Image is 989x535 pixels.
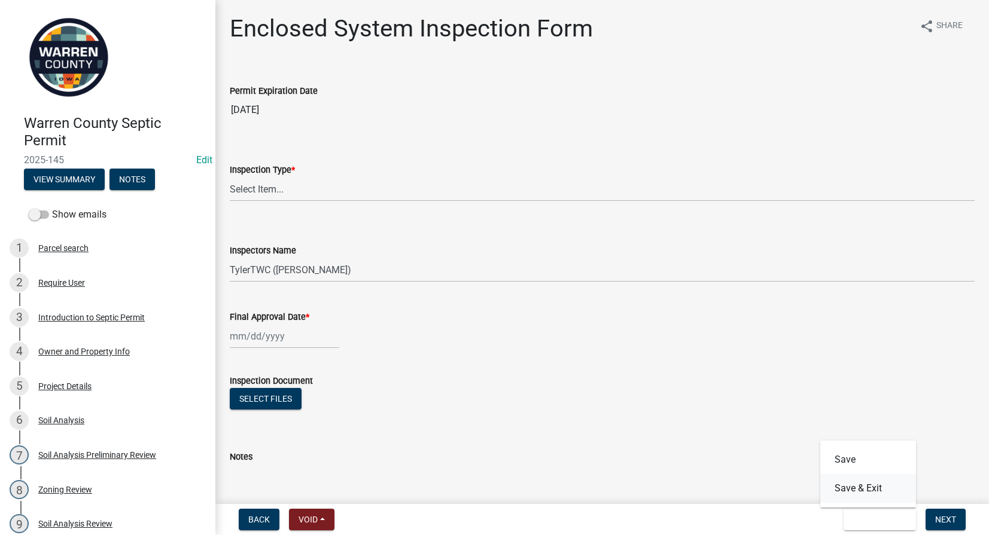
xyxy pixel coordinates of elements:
button: View Summary [24,169,105,190]
div: Zoning Review [38,485,92,494]
a: Edit [196,154,212,166]
span: Back [248,515,270,524]
div: 5 [10,377,29,396]
label: Inspection Document [230,377,313,386]
button: Select files [230,388,302,409]
label: Inspection Type [230,166,295,175]
button: Notes [109,169,155,190]
div: 3 [10,308,29,327]
div: Save & Exit [820,441,916,508]
button: Back [239,509,279,530]
span: Next [935,515,956,524]
span: 2025-145 [24,154,191,166]
div: Soil Analysis Preliminary Review [38,451,156,459]
div: Require User [38,279,85,287]
button: Save [820,445,916,474]
div: 8 [10,480,29,499]
button: Save & Exit [820,474,916,503]
span: Void [299,515,318,524]
div: 9 [10,514,29,533]
span: Share [936,19,963,33]
h1: Enclosed System Inspection Form [230,14,593,43]
label: Inspectors Name [230,247,296,255]
div: 2 [10,273,29,292]
div: Project Details [38,382,92,390]
label: Permit Expiration Date [230,87,318,96]
wm-modal-confirm: Edit Application Number [196,154,212,166]
button: shareShare [910,14,972,38]
wm-modal-confirm: Notes [109,175,155,185]
button: Next [926,509,966,530]
label: Notes [230,453,252,461]
div: Introduction to Septic Permit [38,313,145,322]
h4: Warren County Septic Permit [24,115,206,149]
i: share [920,19,934,33]
div: Owner and Property Info [38,347,130,356]
div: Soil Analysis Review [38,519,112,528]
label: Final Approval Date [230,313,309,322]
div: 6 [10,411,29,430]
button: Void [289,509,334,530]
div: 4 [10,342,29,361]
div: 7 [10,445,29,464]
div: Parcel search [38,244,89,252]
span: Save & Exit [853,515,899,524]
label: Show emails [29,207,106,222]
div: Soil Analysis [38,416,84,424]
wm-modal-confirm: Summary [24,175,105,185]
button: Save & Exit [844,509,916,530]
img: Warren County, Iowa [24,13,114,102]
input: mm/dd/yyyy [230,324,339,348]
div: 1 [10,239,29,258]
